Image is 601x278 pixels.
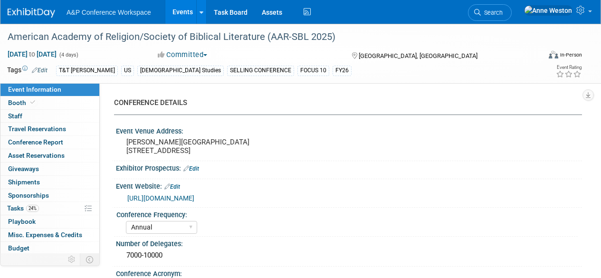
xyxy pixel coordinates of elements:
[468,4,512,21] a: Search
[28,50,37,58] span: to
[116,161,582,173] div: Exhibitor Prospectus:
[80,253,100,266] td: Toggle Event Tabs
[297,66,329,76] div: FOCUS 10
[8,178,40,186] span: Shipments
[116,179,582,192] div: Event Website:
[58,52,78,58] span: (4 days)
[183,165,199,172] a: Edit
[556,65,582,70] div: Event Rating
[164,183,180,190] a: Edit
[0,242,99,255] a: Budget
[26,205,39,212] span: 24%
[8,192,49,199] span: Sponsorships
[0,215,99,228] a: Playbook
[56,66,118,76] div: T&T [PERSON_NAME]
[7,65,48,76] td: Tags
[8,218,36,225] span: Playbook
[123,248,575,263] div: 7000-10000
[64,253,80,266] td: Personalize Event Tab Strip
[116,208,578,220] div: Conference Frequency:
[8,152,65,159] span: Asset Reservations
[0,96,99,109] a: Booth
[0,202,99,215] a: Tasks24%
[0,189,99,202] a: Sponsorships
[0,83,99,96] a: Event Information
[0,149,99,162] a: Asset Reservations
[114,98,575,108] div: CONFERENCE DETAILS
[560,51,582,58] div: In-Person
[8,99,37,106] span: Booth
[498,49,582,64] div: Event Format
[8,86,61,93] span: Event Information
[8,138,63,146] span: Conference Report
[8,231,82,239] span: Misc. Expenses & Credits
[0,123,99,135] a: Travel Reservations
[524,5,572,16] img: Anne Weston
[8,125,66,133] span: Travel Reservations
[481,9,503,16] span: Search
[8,165,39,173] span: Giveaways
[137,66,224,76] div: [DEMOGRAPHIC_DATA] Studies
[126,138,300,155] pre: [PERSON_NAME][GEOGRAPHIC_DATA] [STREET_ADDRESS]
[127,194,194,202] a: [URL][DOMAIN_NAME]
[0,136,99,149] a: Conference Report
[227,66,294,76] div: SELLING CONFERENCE
[116,237,582,249] div: Number of Delegates:
[0,229,99,241] a: Misc. Expenses & Credits
[549,51,558,58] img: Format-Inperson.png
[32,67,48,74] a: Edit
[359,52,477,59] span: [GEOGRAPHIC_DATA], [GEOGRAPHIC_DATA]
[0,110,99,123] a: Staff
[116,124,582,136] div: Event Venue Address:
[7,204,39,212] span: Tasks
[67,9,151,16] span: A&P Conference Workspace
[8,112,22,120] span: Staff
[30,100,35,105] i: Booth reservation complete
[0,163,99,175] a: Giveaways
[4,29,533,46] div: American Academy of Religion/Society of Biblical Literature (AAR-SBL 2025)
[8,244,29,252] span: Budget
[0,176,99,189] a: Shipments
[7,50,57,58] span: [DATE] [DATE]
[121,66,134,76] div: US
[8,8,55,18] img: ExhibitDay
[333,66,352,76] div: FY26
[154,50,211,60] button: Committed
